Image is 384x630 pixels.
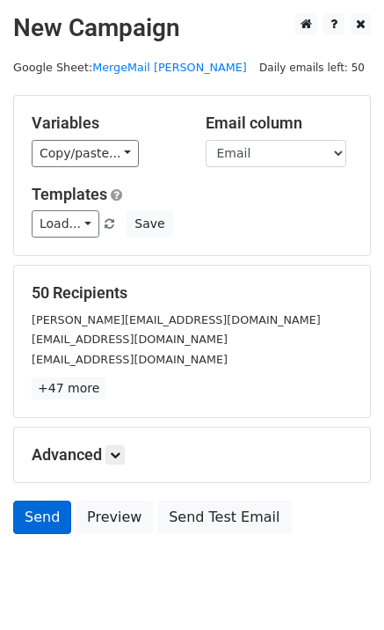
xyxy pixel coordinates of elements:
[206,114,353,133] h5: Email column
[13,13,371,43] h2: New Campaign
[32,353,228,366] small: [EMAIL_ADDRESS][DOMAIN_NAME]
[296,546,384,630] iframe: Chat Widget
[92,61,247,74] a: MergeMail [PERSON_NAME]
[253,58,371,77] span: Daily emails left: 50
[32,313,321,326] small: [PERSON_NAME][EMAIL_ADDRESS][DOMAIN_NAME]
[32,283,352,303] h5: 50 Recipients
[32,377,105,399] a: +47 more
[32,185,107,203] a: Templates
[32,210,99,238] a: Load...
[32,114,179,133] h5: Variables
[13,501,71,534] a: Send
[127,210,172,238] button: Save
[32,445,352,465] h5: Advanced
[76,501,153,534] a: Preview
[32,333,228,346] small: [EMAIL_ADDRESS][DOMAIN_NAME]
[32,140,139,167] a: Copy/paste...
[253,61,371,74] a: Daily emails left: 50
[157,501,291,534] a: Send Test Email
[13,61,247,74] small: Google Sheet:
